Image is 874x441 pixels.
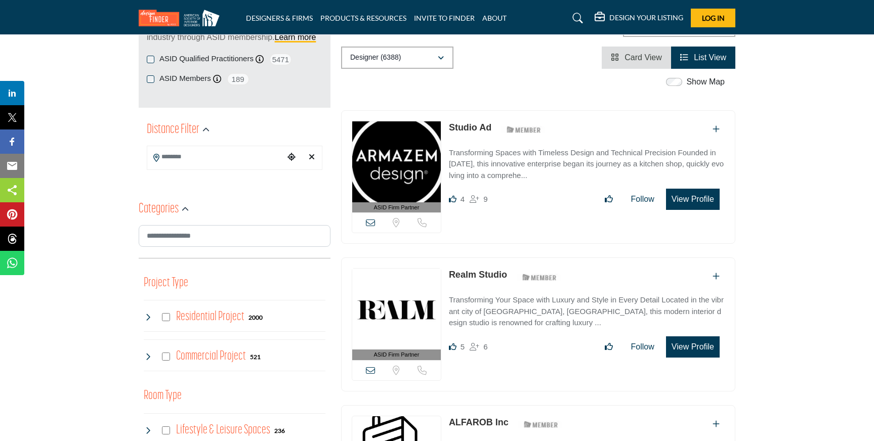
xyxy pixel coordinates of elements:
p: Studio Ad [449,121,491,135]
img: ASID Members Badge Icon [518,418,564,431]
a: Add To List [713,272,720,281]
button: Log In [691,9,735,27]
span: Card View [625,53,662,62]
input: Select Commercial Project checkbox [162,352,170,361]
button: Designer (6388) [341,47,453,69]
h4: Residential Project: Types of projects range from simple residential renovations to highly comple... [176,308,244,326]
img: Realm Studio [352,269,441,349]
span: 5 [461,342,465,351]
a: ABOUT [482,14,507,22]
div: Clear search location [304,147,319,168]
label: ASID Members [159,73,211,84]
div: 236 Results For Lifestyle & Leisure Spaces [274,426,285,435]
input: ASID Members checkbox [147,75,154,83]
span: ASID Firm Partner [374,350,420,359]
a: PRODUCTS & RESOURCES [320,14,406,22]
p: Transforming Spaces with Timeless Design and Technical Precision Founded in [DATE], this innovati... [449,147,725,182]
a: Studio Ad [449,122,491,133]
div: Followers [470,341,487,353]
a: ALFAROB Inc [449,417,509,427]
div: 521 Results For Commercial Project [250,352,261,361]
b: 2000 [248,314,263,321]
a: DESIGNERS & FIRMS [246,14,313,22]
div: Choose your current location [284,147,299,168]
li: List View [671,47,735,69]
input: Search Category [139,225,330,247]
span: 5471 [269,53,292,66]
div: DESIGN YOUR LISTING [595,12,683,24]
p: Designer (6388) [350,53,401,63]
h2: Categories [139,200,179,218]
button: Follow [625,189,661,209]
h2: Distance Filter [147,121,199,139]
a: Transforming Spaces with Timeless Design and Technical Precision Founded in [DATE], this innovati... [449,141,725,182]
a: ASID Firm Partner [352,121,441,213]
button: Like listing [598,189,619,209]
a: ASID Firm Partner [352,269,441,360]
i: Likes [449,195,456,203]
a: Realm Studio [449,270,507,280]
button: View Profile [666,336,720,358]
a: Add To List [713,420,720,428]
span: Log In [702,14,725,22]
p: Realm Studio [449,268,507,282]
input: Search Location [147,147,284,167]
img: ASID Members Badge Icon [501,123,547,136]
a: INVITE TO FINDER [414,14,475,22]
label: Show Map [686,76,725,88]
input: ASID Qualified Practitioners checkbox [147,56,154,63]
h4: Lifestyle & Leisure Spaces: Lifestyle & Leisure Spaces [176,421,270,439]
p: Transforming Your Space with Luxury and Style in Every Detail Located in the vibrant city of [GEO... [449,294,725,329]
div: 2000 Results For Residential Project [248,313,263,322]
div: Followers [470,193,487,205]
button: Like listing [598,337,619,357]
span: 9 [483,195,487,203]
h4: Commercial Project: Involve the design, construction, or renovation of spaces used for business p... [176,347,246,365]
b: 521 [250,354,261,361]
img: Studio Ad [352,121,441,202]
span: 4 [461,195,465,203]
p: ALFAROB Inc [449,416,509,429]
a: Transforming Your Space with Luxury and Style in Every Detail Located in the vibrant city of [GEO... [449,288,725,329]
b: 236 [274,427,285,434]
li: Card View [602,47,671,69]
a: View List [680,53,726,62]
img: ASID Members Badge Icon [517,271,562,283]
button: Project Type [144,274,188,293]
input: Select Lifestyle & Leisure Spaces checkbox [162,426,170,434]
span: 189 [227,73,249,85]
button: View Profile [666,189,720,210]
label: ASID Qualified Practitioners [159,53,254,65]
button: Follow [625,337,661,357]
img: Site Logo [139,10,225,26]
i: Likes [449,343,456,350]
span: ASID Firm Partner [374,203,420,212]
span: 6 [483,342,487,351]
input: Select Residential Project checkbox [162,313,170,321]
a: Learn more [275,33,316,41]
a: Add To List [713,125,720,134]
h5: DESIGN YOUR LISTING [609,13,683,22]
span: List View [694,53,726,62]
a: Search [563,10,590,26]
a: View Card [611,53,662,62]
button: Room Type [144,386,182,406]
